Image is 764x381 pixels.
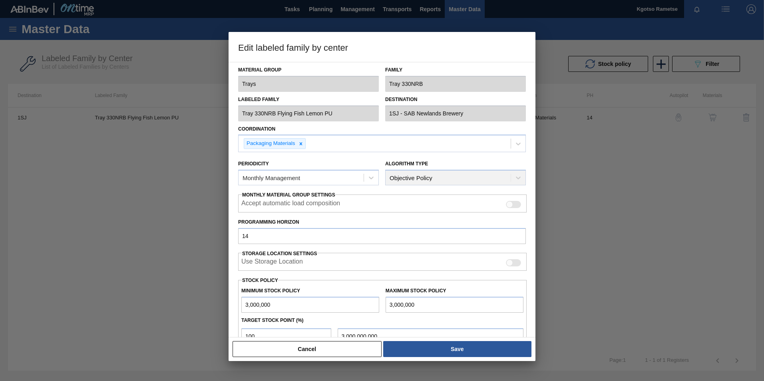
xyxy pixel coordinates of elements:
[386,288,446,294] label: Maximum Stock Policy
[241,288,300,294] label: Minimum Stock Policy
[243,175,300,181] div: Monthly Management
[385,161,428,167] label: Algorithm Type
[229,32,535,62] h3: Edit labeled family by center
[238,64,379,76] label: Material Group
[244,139,296,149] div: Packaging Materials
[238,161,269,167] label: Periodicity
[241,317,304,323] label: Target Stock Point (%)
[385,64,526,76] label: Family
[385,94,526,105] label: Destination
[238,94,379,105] label: Labeled Family
[383,341,531,357] button: Save
[242,278,278,283] label: Stock Policy
[233,341,382,357] button: Cancel
[241,258,303,268] label: When enabled, the system will display stocks from different storage locations.
[238,126,275,132] label: Coordination
[241,200,340,209] label: Accept automatic load composition
[242,251,317,256] span: Storage Location Settings
[238,216,526,228] label: Programming Horizon
[242,192,335,198] span: Monthly Material Group Settings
